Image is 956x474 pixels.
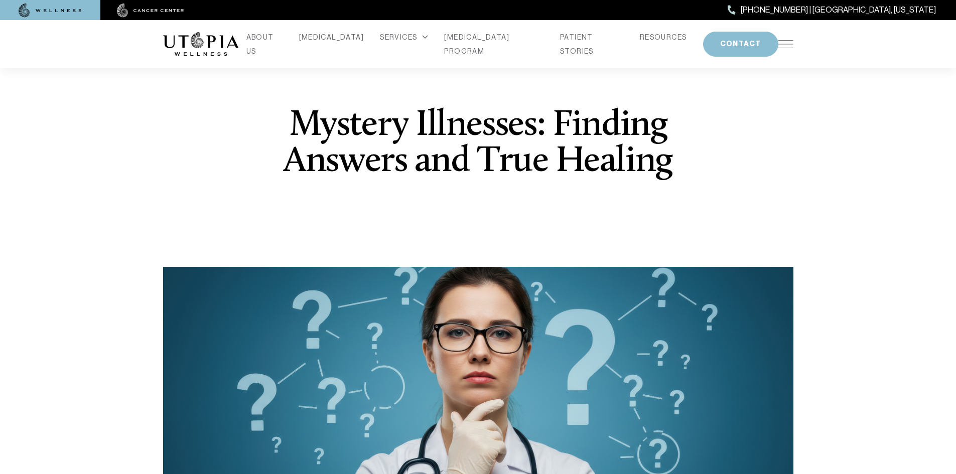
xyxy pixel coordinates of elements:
img: icon-hamburger [778,40,793,48]
img: logo [163,32,238,56]
div: SERVICES [380,30,428,44]
span: [PHONE_NUMBER] | [GEOGRAPHIC_DATA], [US_STATE] [741,4,936,17]
button: CONTACT [703,32,778,57]
a: [PHONE_NUMBER] | [GEOGRAPHIC_DATA], [US_STATE] [728,4,936,17]
a: [MEDICAL_DATA] PROGRAM [444,30,544,58]
h1: Mystery Illnesses: Finding Answers and True Healing [278,108,678,180]
img: wellness [19,4,82,18]
a: PATIENT STORIES [560,30,624,58]
a: ABOUT US [246,30,283,58]
a: RESOURCES [640,30,687,44]
img: cancer center [117,4,184,18]
a: [MEDICAL_DATA] [299,30,364,44]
